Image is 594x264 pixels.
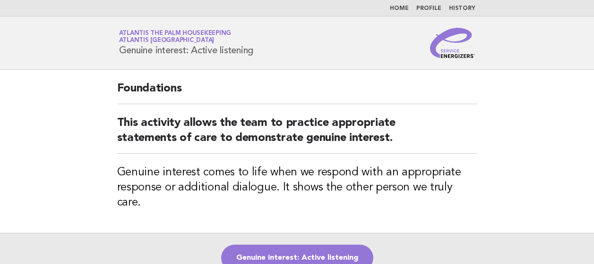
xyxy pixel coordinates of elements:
h3: Genuine interest comes to life when we respond with an appropriate response or additional dialogu... [117,165,477,210]
img: Service Energizers [430,28,475,58]
h2: Foundations [117,81,477,104]
a: Home [390,6,409,11]
a: History [449,6,475,11]
h2: This activity allows the team to practice appropriate statements of care to demonstrate genuine i... [117,115,477,154]
h1: Genuine interest: Active listening [119,31,254,55]
a: Profile [416,6,441,11]
a: Atlantis The Palm HousekeepingAtlantis [GEOGRAPHIC_DATA] [119,30,232,43]
span: Atlantis [GEOGRAPHIC_DATA] [119,38,215,44]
